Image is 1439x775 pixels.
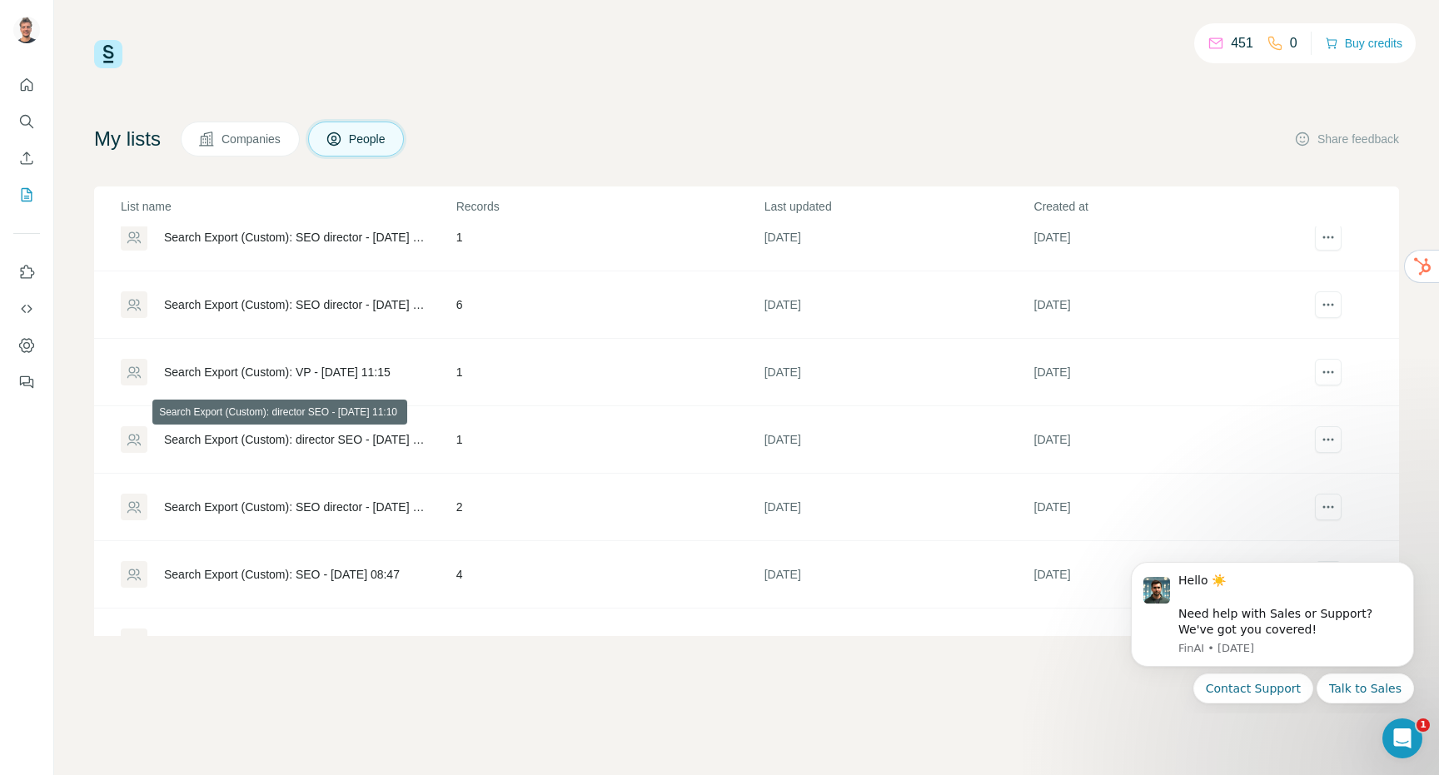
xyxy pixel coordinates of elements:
td: 4 [456,609,764,676]
td: [DATE] [764,204,1033,271]
td: 1 [456,406,764,474]
div: Search Export (Custom): VP - [DATE] 11:15 [164,364,391,380]
img: Surfe Logo [94,40,122,68]
button: actions [1315,359,1342,385]
td: [DATE] [764,339,1033,406]
td: [DATE] [1033,474,1303,541]
td: [DATE] [764,406,1033,474]
button: Buy credits [1325,32,1402,55]
button: Quick start [13,70,40,100]
td: [DATE] [1033,271,1303,339]
button: Use Surfe API [13,294,40,324]
div: Search Export (Custom): director SEO - [DATE] 11:10 [164,431,428,448]
td: [DATE] [764,609,1033,676]
iframe: Intercom notifications message [1106,547,1439,713]
button: Dashboard [13,330,40,360]
iframe: Intercom live chat [1382,718,1422,758]
td: 1 [456,204,764,271]
button: actions [1315,426,1342,453]
td: [DATE] [764,474,1033,541]
div: Search Export (Custom): SEO - [DATE] 08:47 [164,566,400,583]
button: Search [13,107,40,137]
td: [DATE] [1033,541,1303,609]
span: Companies [222,131,282,147]
button: actions [1315,291,1342,318]
td: 4 [456,541,764,609]
button: My lists [13,180,40,210]
button: Use Surfe on LinkedIn [13,257,40,287]
p: 451 [1231,33,1253,53]
button: Share feedback [1294,131,1399,147]
td: 6 [456,271,764,339]
p: List name [121,198,455,215]
p: 0 [1290,33,1297,53]
img: Avatar [13,17,40,43]
td: [DATE] [1033,406,1303,474]
button: Feedback [13,367,40,397]
span: People [349,131,387,147]
button: Enrich CSV [13,143,40,173]
span: 1 [1417,718,1430,732]
h4: My lists [94,126,161,152]
td: [DATE] [764,271,1033,339]
div: Search Export (Custom): SEO - [DATE] 08:44 [164,633,400,650]
p: Last updated [764,198,1033,215]
button: actions [1315,224,1342,251]
div: Search Export (Custom): SEO director - [DATE] 11:24 [164,229,428,246]
div: Search Export (Custom): SEO director - [DATE] 11:20 [164,296,428,313]
div: Search Export (Custom): SEO director - [DATE] 08:48 [164,499,428,515]
p: Created at [1034,198,1302,215]
td: [DATE] [1033,204,1303,271]
p: Records [456,198,763,215]
td: 1 [456,339,764,406]
td: [DATE] [764,541,1033,609]
td: [DATE] [1033,339,1303,406]
button: actions [1315,494,1342,520]
td: [DATE] [1033,609,1303,676]
td: 2 [456,474,764,541]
